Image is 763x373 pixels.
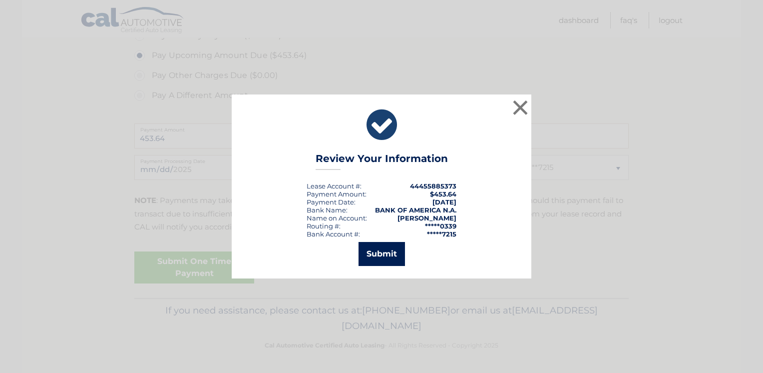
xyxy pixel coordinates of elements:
span: Payment Date [307,198,354,206]
div: Lease Account #: [307,182,362,190]
span: $453.64 [430,190,456,198]
div: Name on Account: [307,214,367,222]
h3: Review Your Information [316,152,448,170]
button: Submit [359,242,405,266]
strong: [PERSON_NAME] [397,214,456,222]
strong: 44455885373 [410,182,456,190]
strong: BANK OF AMERICA N.A. [375,206,456,214]
div: Payment Amount: [307,190,367,198]
div: Bank Account #: [307,230,360,238]
span: [DATE] [432,198,456,206]
div: Bank Name: [307,206,348,214]
div: Routing #: [307,222,341,230]
div: : [307,198,356,206]
button: × [510,97,530,117]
